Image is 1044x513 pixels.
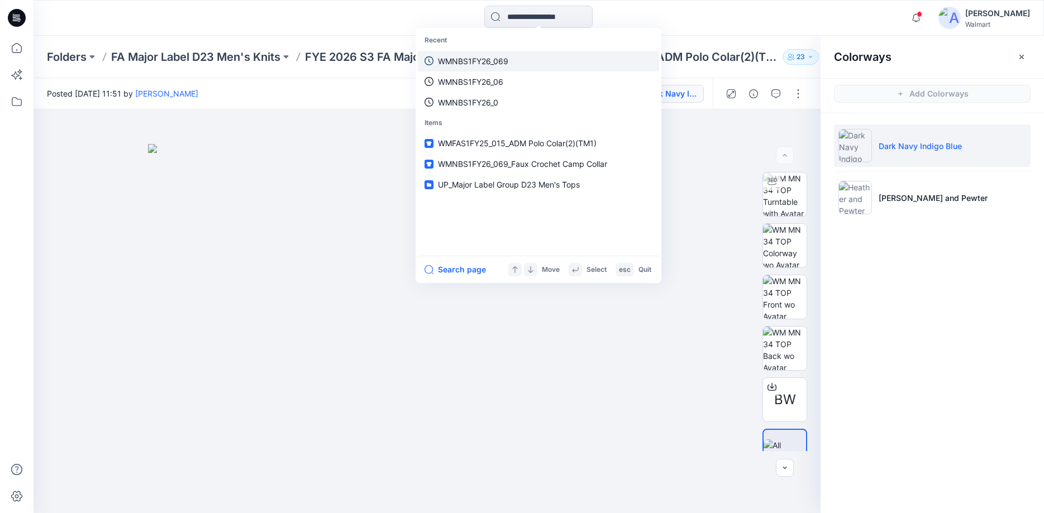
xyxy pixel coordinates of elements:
[305,49,529,65] a: FYE 2026 S3 FA Major Label D23 MENS KNITS
[418,30,659,51] p: Recent
[425,263,486,276] button: Search page
[418,113,659,133] p: Items
[438,138,597,148] span: WMFAS1FY25_015_ADM Polo Colar(2)(TM1)
[438,55,508,67] p: WMNBS1FY26_069
[763,327,807,370] img: WM MN 34 TOP Back wo Avatar
[763,224,807,267] img: WM MN 34 TOP Colorway wo Avatar
[418,154,659,174] a: WMNBS1FY26_069_Faux Crochet Camp Collar
[774,390,796,410] span: BW
[965,7,1030,20] div: [PERSON_NAME]
[938,7,961,29] img: avatar
[418,51,659,71] a: WMNBS1FY26_069
[619,264,631,276] p: esc
[111,49,280,65] a: FA Major Label D23 Men's Knits
[438,159,607,169] span: WMNBS1FY26_069_Faux Crochet Camp Collar
[638,264,651,276] p: Quit
[438,180,580,189] span: UP_Major Label Group D23 Men's Tops
[834,50,892,64] h2: Colorways
[879,140,962,152] p: Dark Navy Indigo Blue
[418,133,659,154] a: WMFAS1FY25_015_ADM Polo Colar(2)(TM1)
[763,275,807,319] img: WM MN 34 TOP Front wo Avatar
[554,49,778,65] p: WMFAS1FY25_015_ADM Polo Colar(2)(TM1)
[645,88,697,100] div: Dark Navy Indigo Blue
[764,439,806,463] img: All colorways
[745,85,762,103] button: Details
[135,89,198,98] a: [PERSON_NAME]
[418,174,659,195] a: UP_Major Label Group D23 Men's Tops
[838,129,872,162] img: Dark Navy Indigo Blue
[965,20,1030,28] div: Walmart
[47,49,87,65] a: Folders
[626,85,704,103] button: Dark Navy Indigo Blue
[542,264,560,276] p: Move
[418,92,659,113] a: WMNBS1FY26_0
[783,49,819,65] button: 23
[438,76,503,88] p: WMNBS1FY26_06
[587,264,607,276] p: Select
[438,97,498,108] p: WMNBS1FY26_0
[797,51,805,63] p: 23
[879,192,988,204] p: [PERSON_NAME] and Pewter
[47,88,198,99] span: Posted [DATE] 11:51 by
[763,172,807,216] img: WM MN 34 TOP Turntable with Avatar
[838,181,872,214] img: Heather and Pewter
[418,71,659,92] a: WMNBS1FY26_06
